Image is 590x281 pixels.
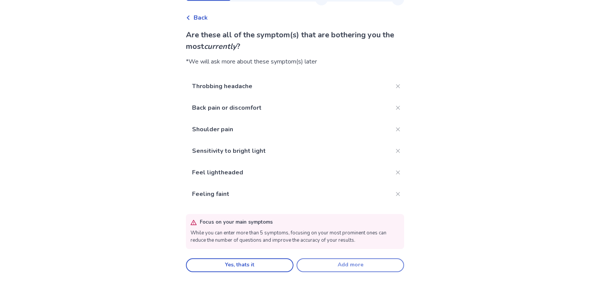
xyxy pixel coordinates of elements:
[392,80,404,92] button: Close
[186,29,404,52] p: Are these all of the symptom(s) that are bothering you the most ?
[204,41,237,52] i: currently
[392,123,404,135] button: Close
[297,258,404,272] button: Add more
[392,145,404,157] button: Close
[186,258,293,272] button: Yes, thats it
[392,102,404,114] button: Close
[186,97,392,119] p: Back pain or discomfort
[186,140,392,162] p: Sensitivity to bright light
[186,162,392,183] p: Feel lightheaded
[194,13,208,22] span: Back
[186,119,392,140] p: Shoulder pain
[392,188,404,200] button: Close
[191,229,399,244] p: While you can enter more than 5 symptoms, focusing on your most prominent ones can reduce the num...
[186,75,392,97] p: Throbbing headache
[186,57,404,66] div: *We will ask more about these symptom(s) later
[186,183,392,205] p: Feeling faint
[200,219,273,226] p: Focus on your main symptoms
[392,166,404,179] button: Close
